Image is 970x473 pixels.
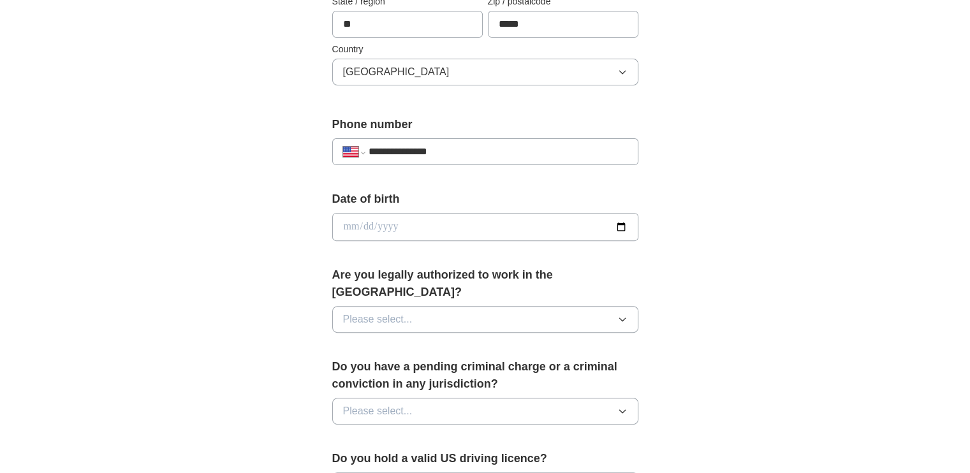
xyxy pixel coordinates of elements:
[343,404,413,419] span: Please select...
[343,312,413,327] span: Please select...
[332,306,638,333] button: Please select...
[332,43,638,56] label: Country
[332,116,638,133] label: Phone number
[332,266,638,301] label: Are you legally authorized to work in the [GEOGRAPHIC_DATA]?
[343,64,450,80] span: [GEOGRAPHIC_DATA]
[332,398,638,425] button: Please select...
[332,59,638,85] button: [GEOGRAPHIC_DATA]
[332,191,638,208] label: Date of birth
[332,450,638,467] label: Do you hold a valid US driving licence?
[332,358,638,393] label: Do you have a pending criminal charge or a criminal conviction in any jurisdiction?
